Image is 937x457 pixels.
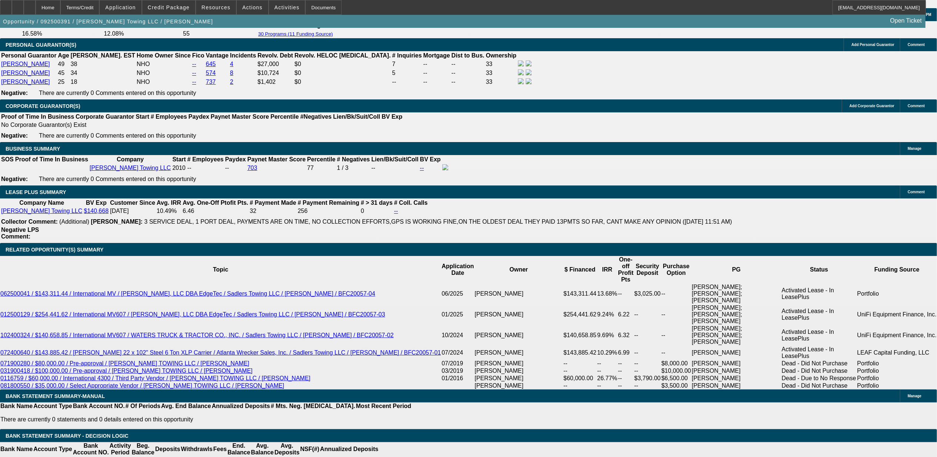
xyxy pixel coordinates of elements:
[0,368,253,374] a: 031900418 / $100,000.00 / Pre-approval / [PERSON_NAME] TOWING LLC / [PERSON_NAME]
[0,290,375,297] a: 062500041 / $143,311.44 / International MV / [PERSON_NAME], LLC DBA EdgeTec / Sadlers Towing LLC ...
[307,156,335,162] b: Percentile
[394,200,428,206] b: # Coll. Calls
[618,367,634,375] td: --
[526,69,532,75] img: linkedin-icon.png
[371,164,419,172] td: --
[781,367,857,375] td: Dead - Did Not Purchase
[213,442,227,456] th: Fees
[86,200,107,206] b: BV Exp
[105,4,136,10] span: Application
[211,402,270,410] th: Annualized Deposits
[0,349,441,356] a: 072400640 / $143,885.42 / [PERSON_NAME] 22 x 102" Steel 6 Ton XLP Carrier / Atlanta Wrecker Sales...
[242,4,263,10] span: Actions
[182,207,249,215] td: 6.46
[908,104,925,108] span: Comment
[183,200,248,206] b: Avg. One-Off Ptofit Pts.
[275,4,300,10] span: Activities
[58,52,69,59] b: Age
[225,164,246,172] td: --
[157,200,181,206] b: Avg. IRR
[597,304,618,325] td: 9.24%
[298,200,359,206] b: # Payment Remaining
[474,382,563,389] td: [PERSON_NAME]
[189,114,209,120] b: Paydex
[485,60,517,68] td: 33
[634,367,661,375] td: --
[274,442,300,456] th: Avg. Deposits
[257,60,293,68] td: $27,000
[250,442,274,456] th: Avg. Balance
[156,207,182,215] td: 10.49%
[597,256,618,283] th: IRR
[563,283,597,304] td: $143,311.44
[100,0,141,14] button: Application
[155,442,181,456] th: Deposits
[110,200,155,206] b: Customer Since
[57,60,69,68] td: 49
[161,402,212,410] th: Avg. End Balance
[192,79,196,85] a: --
[597,283,618,304] td: 13.68%
[634,360,661,367] td: --
[485,69,517,77] td: 33
[441,283,474,304] td: 06/2025
[250,200,296,206] b: # Payment Made
[423,52,450,59] b: Mortgage
[857,367,937,375] td: Portfolio
[183,30,255,37] td: 55
[634,346,661,360] td: --
[392,60,422,68] td: 7
[6,393,105,399] span: BANK STATEMENT SUMMARY-MANUAL
[392,52,422,59] b: # Inquiries
[618,256,634,283] th: One-off Profit Pts
[382,114,402,120] b: BV Exp
[474,283,563,304] td: [PERSON_NAME]
[192,70,196,76] a: --
[392,78,422,86] td: --
[781,360,857,367] td: Dead - Did Not Purchase
[6,189,66,195] span: LEASE PLUS SUMMARY
[691,346,781,360] td: [PERSON_NAME]
[187,165,192,171] span: --
[661,283,691,304] td: --
[0,311,385,318] a: 012500129 / $254,441.62 / International MV607 / [PERSON_NAME], LLC DBA EdgeTec / Sadlers Towing L...
[142,0,195,14] button: Credit Package
[441,367,474,375] td: 03/2019
[300,114,332,120] b: #Negatives
[451,69,485,77] td: --
[294,60,391,68] td: $0
[1,61,50,67] a: [PERSON_NAME]
[0,360,249,366] a: 071900280 / $80,000.00 / Pre-approval / [PERSON_NAME] TOWING LLC / [PERSON_NAME]
[337,165,370,171] div: 1 / 3
[563,346,597,360] td: $143,885.42
[563,382,597,389] td: --
[518,69,524,75] img: facebook-icon.png
[0,416,411,423] p: There are currently 0 statements and 0 details entered on this opportunity
[597,360,618,367] td: --
[634,304,661,325] td: --
[474,256,563,283] th: Owner
[206,61,216,67] a: 645
[474,375,563,382] td: [PERSON_NAME]
[247,165,257,171] a: 703
[781,304,857,325] td: Activated Lease - In LeasePlus
[441,346,474,360] td: 07/2024
[230,70,233,76] a: 8
[256,31,335,37] button: 30 Programs (11 Funding Source)
[39,176,196,182] span: There are currently 0 Comments entered on this opportunity
[857,256,937,283] th: Funding Source
[857,375,937,382] td: Portfolio
[1,90,28,96] b: Negative:
[172,164,186,172] td: 2010
[441,256,474,283] th: Application Date
[618,346,634,360] td: 6.99
[225,156,246,162] b: Paydex
[1,156,14,163] th: SOS
[563,375,597,382] td: $60,000.00
[486,52,516,59] b: Ownership
[423,69,451,77] td: --
[196,0,236,14] button: Resources
[76,114,134,120] b: Corporate Guarantor
[661,360,691,367] td: $8,000.00
[634,375,661,382] td: $3,790.00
